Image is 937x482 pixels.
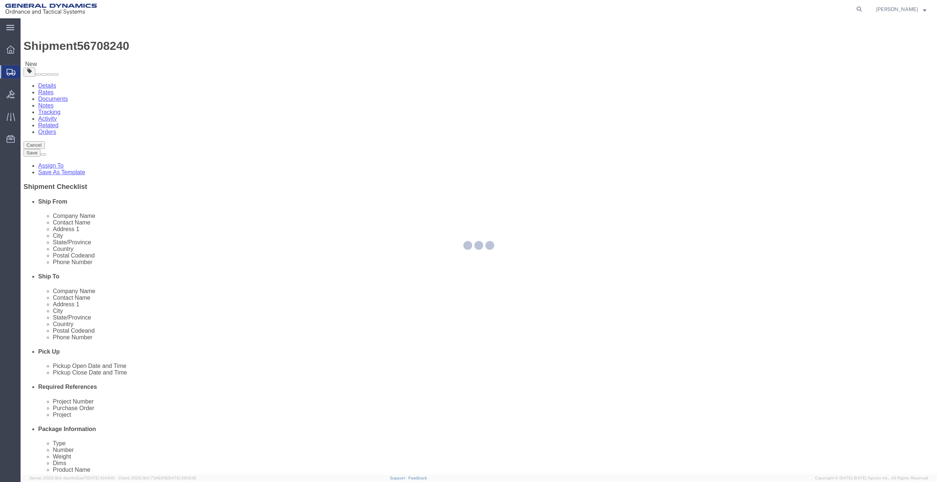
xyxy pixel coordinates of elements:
img: logo [5,4,97,15]
span: Copyright © [DATE]-[DATE] Agistix Inc., All Rights Reserved [815,475,928,481]
span: Client: 2025.18.0-7346316 [118,476,196,480]
a: Support [390,476,408,480]
span: Server: 2025.18.0-daa1fe12ee7 [29,476,115,480]
span: [DATE] 08:10:16 [167,476,196,480]
span: Mariano Maldonado [876,5,918,13]
span: [DATE] 10:04:51 [86,476,115,480]
button: [PERSON_NAME] [876,5,927,14]
a: Feedback [408,476,427,480]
